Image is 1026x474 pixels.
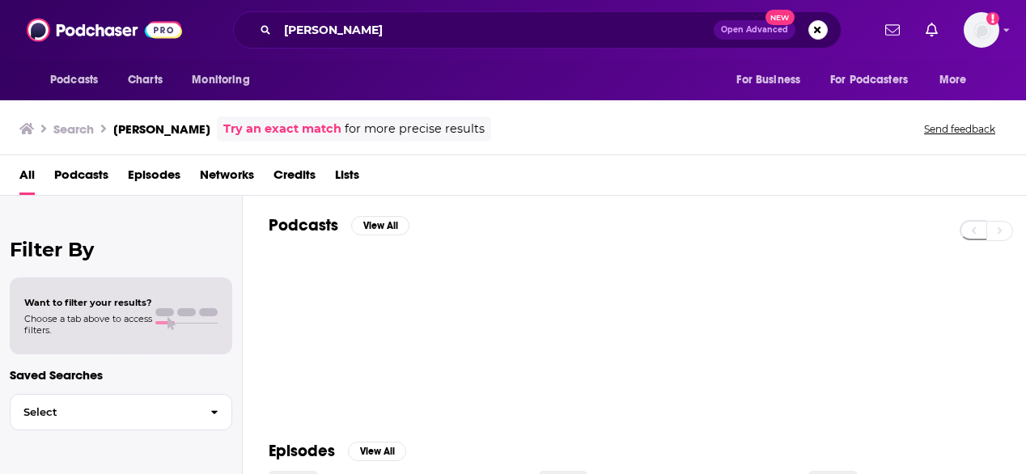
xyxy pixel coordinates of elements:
a: Try an exact match [223,120,341,138]
button: open menu [39,65,119,95]
div: Search podcasts, credits, & more... [233,11,842,49]
span: Want to filter your results? [24,297,152,308]
a: All [19,162,35,195]
span: Open Advanced [721,26,788,34]
a: Episodes [128,162,180,195]
button: View All [351,216,409,235]
button: open menu [180,65,270,95]
button: Open AdvancedNew [714,20,795,40]
a: Lists [335,162,359,195]
span: Choose a tab above to access filters. [24,313,152,336]
a: Credits [273,162,316,195]
a: EpisodesView All [269,441,406,461]
span: More [939,69,967,91]
img: User Profile [964,12,999,48]
button: Send feedback [919,122,1000,136]
a: Networks [200,162,254,195]
a: PodcastsView All [269,215,409,235]
a: Podcasts [54,162,108,195]
button: open menu [725,65,820,95]
span: Logged in as aridings [964,12,999,48]
a: Show notifications dropdown [919,16,944,44]
button: Show profile menu [964,12,999,48]
span: Charts [128,69,163,91]
span: for more precise results [345,120,485,138]
a: Show notifications dropdown [879,16,906,44]
p: Saved Searches [10,367,232,383]
img: Podchaser - Follow, Share and Rate Podcasts [27,15,182,45]
h2: Filter By [10,238,232,261]
button: Select [10,394,232,430]
h3: [PERSON_NAME] [113,121,210,137]
svg: Add a profile image [986,12,999,25]
span: New [765,10,795,25]
button: open menu [820,65,931,95]
h3: Search [53,121,94,137]
span: For Podcasters [830,69,908,91]
span: Podcasts [50,69,98,91]
span: For Business [736,69,800,91]
span: Monitoring [192,69,249,91]
h2: Episodes [269,441,335,461]
input: Search podcasts, credits, & more... [278,17,714,43]
button: open menu [928,65,987,95]
span: Select [11,407,197,417]
a: Charts [117,65,172,95]
button: View All [348,442,406,461]
h2: Podcasts [269,215,338,235]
